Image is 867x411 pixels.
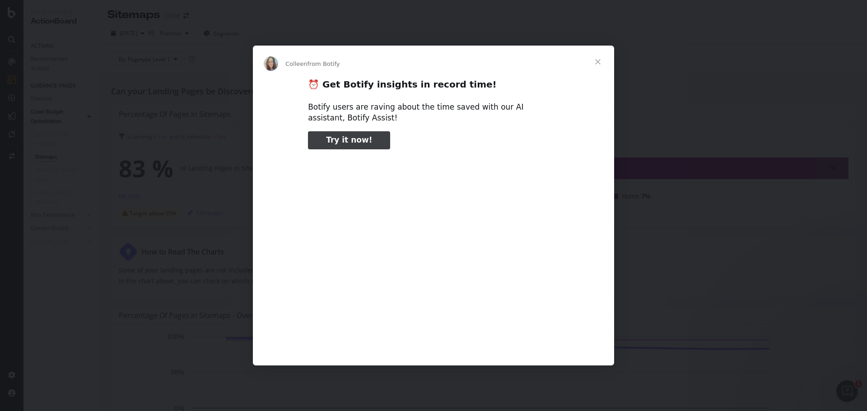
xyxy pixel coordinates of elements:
video: Play video [245,157,622,345]
div: Botify users are raving about the time saved with our AI assistant, Botify Assist! [308,102,559,124]
span: from Botify [308,60,340,67]
a: Try it now! [308,131,390,149]
span: Close [582,46,614,78]
span: Colleen [285,60,308,67]
img: Profile image for Colleen [264,56,278,71]
span: Try it now! [326,135,372,144]
h2: ⏰ Get Botify insights in record time! [308,79,559,95]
